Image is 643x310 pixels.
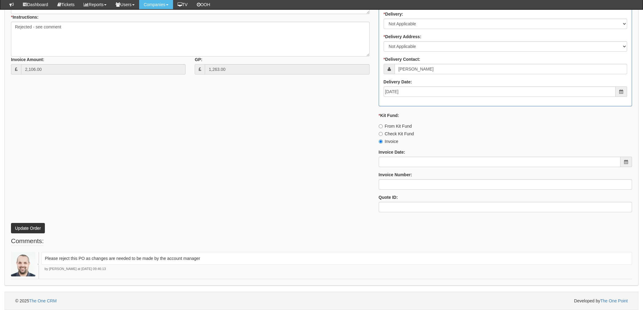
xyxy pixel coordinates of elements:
label: Kit Fund: [379,112,399,119]
label: Delivery Address: [384,34,421,40]
label: Quote ID: [379,194,398,200]
label: Check Kit Fund [379,131,414,137]
label: Invoice [379,138,398,144]
input: From Kit Fund [379,124,383,128]
input: Invoice [379,140,383,144]
label: Delivery Contact: [384,56,421,62]
span: © 2025 [15,298,57,303]
label: Delivery: [384,11,403,17]
label: From Kit Fund [379,123,412,129]
p: by [PERSON_NAME] at [DATE] 09:46:13 [42,267,632,272]
label: Invoice Amount: [11,57,44,63]
span: Developed by [574,298,628,304]
a: The One CRM [29,298,56,303]
label: Invoice Date: [379,149,405,155]
img: James Kaye [11,252,35,276]
p: Please reject this PO as changes are needed to be made by the account manager [45,255,629,261]
label: Delivery Date: [384,79,412,85]
label: GP: [195,57,202,63]
legend: Comments: [11,236,44,246]
input: Check Kit Fund [379,132,383,136]
textarea: O2 resign [11,22,370,57]
label: Invoice Number: [379,172,412,178]
button: Update Order [11,223,45,233]
a: The One Point [600,298,628,303]
label: Instructions: [11,14,38,20]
